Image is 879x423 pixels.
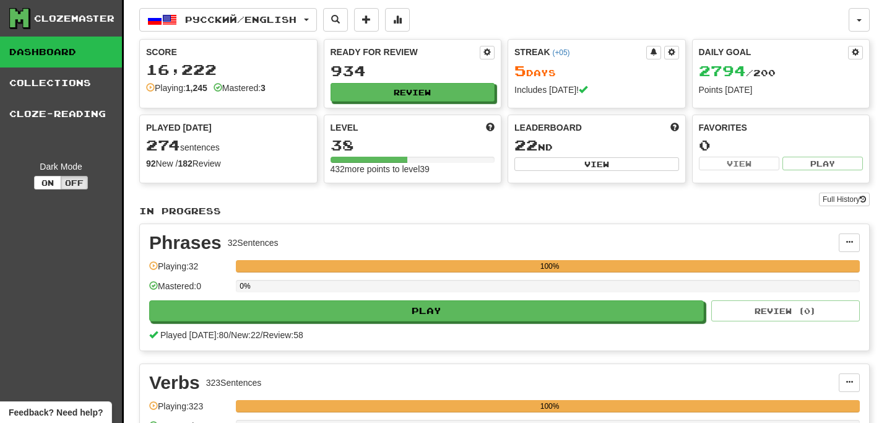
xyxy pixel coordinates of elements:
[240,260,860,273] div: 100%
[261,83,266,93] strong: 3
[149,233,222,252] div: Phrases
[552,48,569,57] a: (+05)
[186,83,207,93] strong: 1,245
[9,406,103,419] span: Open feedback widget
[139,205,870,217] p: In Progress
[331,63,495,79] div: 934
[34,176,61,190] button: On
[331,137,495,153] div: 38
[146,157,311,170] div: New / Review
[514,136,538,154] span: 22
[149,300,704,321] button: Play
[331,121,358,134] span: Level
[354,8,379,32] button: Add sentence to collection
[699,68,776,78] span: / 200
[331,83,495,102] button: Review
[514,62,526,79] span: 5
[160,330,228,340] span: Played [DATE]: 80
[514,46,646,58] div: Streak
[146,137,311,154] div: sentences
[514,137,679,154] div: nd
[228,330,231,340] span: /
[214,82,266,94] div: Mastered:
[262,330,303,340] span: Review: 58
[711,300,860,321] button: Review (0)
[699,84,864,96] div: Points [DATE]
[699,137,864,153] div: 0
[782,157,863,170] button: Play
[146,159,156,168] strong: 92
[331,46,480,58] div: Ready for Review
[514,121,582,134] span: Leaderboard
[514,63,679,79] div: Day s
[323,8,348,32] button: Search sentences
[240,400,860,412] div: 100%
[185,14,297,25] span: Русский / English
[146,82,207,94] div: Playing:
[206,377,262,389] div: 323 Sentences
[699,62,746,79] span: 2794
[149,280,230,300] div: Mastered: 0
[178,159,192,168] strong: 182
[699,46,849,59] div: Daily Goal
[146,121,212,134] span: Played [DATE]
[228,237,279,249] div: 32 Sentences
[699,157,779,170] button: View
[9,160,113,173] div: Dark Mode
[261,330,263,340] span: /
[819,193,870,206] a: Full History
[514,84,679,96] div: Includes [DATE]!
[331,163,495,175] div: 432 more points to level 39
[514,157,679,171] button: View
[149,373,200,392] div: Verbs
[670,121,679,134] span: This week in points, UTC
[699,121,864,134] div: Favorites
[149,400,230,421] div: Playing: 323
[146,46,311,58] div: Score
[139,8,317,32] button: Русский/English
[146,136,180,154] span: 274
[231,330,260,340] span: New: 22
[385,8,410,32] button: More stats
[34,12,115,25] div: Clozemaster
[486,121,495,134] span: Score more points to level up
[149,260,230,281] div: Playing: 32
[146,62,311,77] div: 16,222
[61,176,88,190] button: Off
